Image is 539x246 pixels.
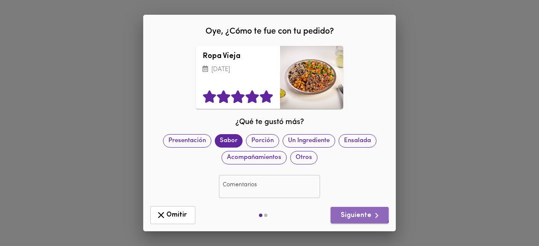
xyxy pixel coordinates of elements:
[291,153,317,162] span: Otros
[163,134,211,148] div: Presentación
[283,136,335,145] span: Un Ingrediente
[246,134,279,148] div: Porción
[221,151,287,164] div: Acompañamientos
[283,134,335,148] div: Un Ingrediente
[290,151,318,164] div: Otros
[163,136,211,145] span: Presentación
[280,46,343,109] div: Ropa Vieja
[215,134,243,148] div: Sabor
[339,136,376,145] span: Ensalada
[339,134,376,148] div: Ensalada
[203,53,273,61] h3: Ropa Vieja
[331,207,389,223] button: Siguiente
[150,206,195,224] button: Omitir
[222,153,286,162] span: Acompañamientos
[154,113,385,128] div: ¿Qué te gustó más?
[205,27,334,36] span: Oye, ¿Cómo te fue con tu pedido?
[246,136,279,145] span: Porción
[203,65,273,75] p: [DATE]
[337,210,382,221] span: Siguiente
[156,210,190,220] span: Omitir
[215,136,243,145] span: Sabor
[490,197,531,238] iframe: Messagebird Livechat Widget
